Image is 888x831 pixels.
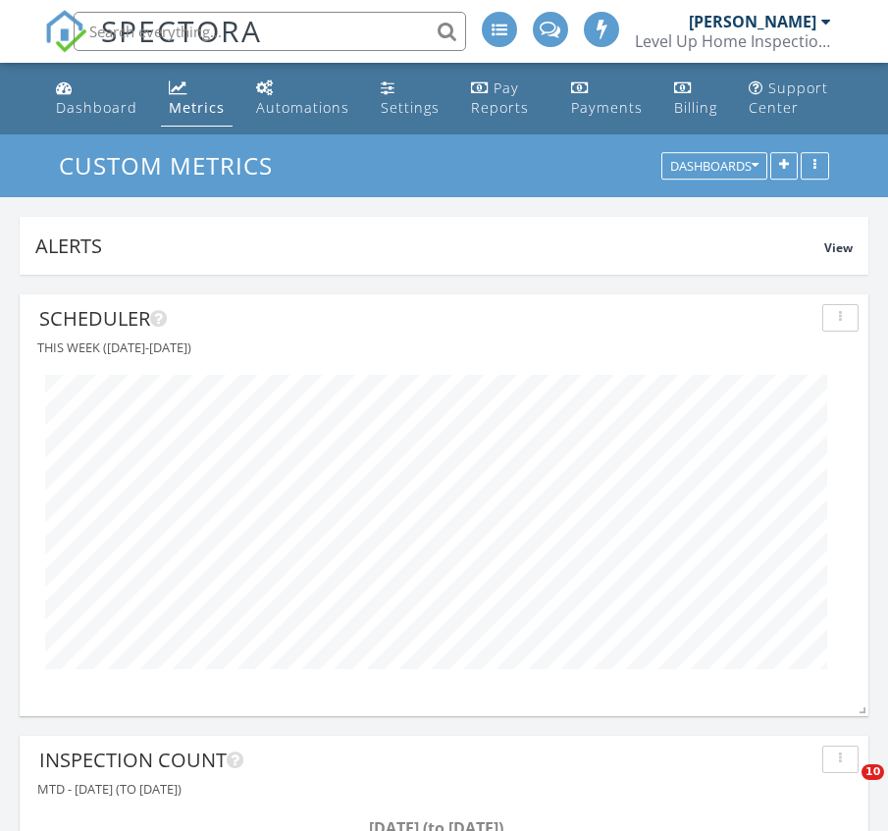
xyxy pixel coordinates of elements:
div: Scheduler [39,304,814,334]
a: Settings [373,71,447,127]
a: Pay Reports [463,71,547,127]
div: Metrics [169,98,225,117]
div: Alerts [35,233,824,259]
iframe: Intercom live chat [821,764,868,811]
a: Payments [563,71,651,127]
div: Dashboard [56,98,137,117]
a: Billing [666,71,725,127]
input: Search everything... [74,12,466,51]
a: Support Center [741,71,840,127]
a: Metrics [161,71,233,127]
div: Settings [381,98,440,117]
a: Dashboard [48,71,145,127]
a: Automations (Advanced) [248,71,357,127]
div: Automations [256,98,349,117]
a: SPECTORA [44,26,262,68]
button: Dashboards [661,153,767,181]
div: Payments [571,98,643,117]
img: The Best Home Inspection Software - Spectora [44,10,87,53]
div: Level Up Home Inspections [635,31,831,51]
span: View [824,239,853,256]
div: [PERSON_NAME] [689,12,816,31]
div: Billing [674,98,717,117]
div: Dashboards [670,160,758,174]
div: Inspection Count [39,746,814,775]
div: Support Center [749,78,828,117]
a: Custom Metrics [59,149,289,182]
div: Pay Reports [471,78,529,117]
span: 10 [862,764,884,780]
